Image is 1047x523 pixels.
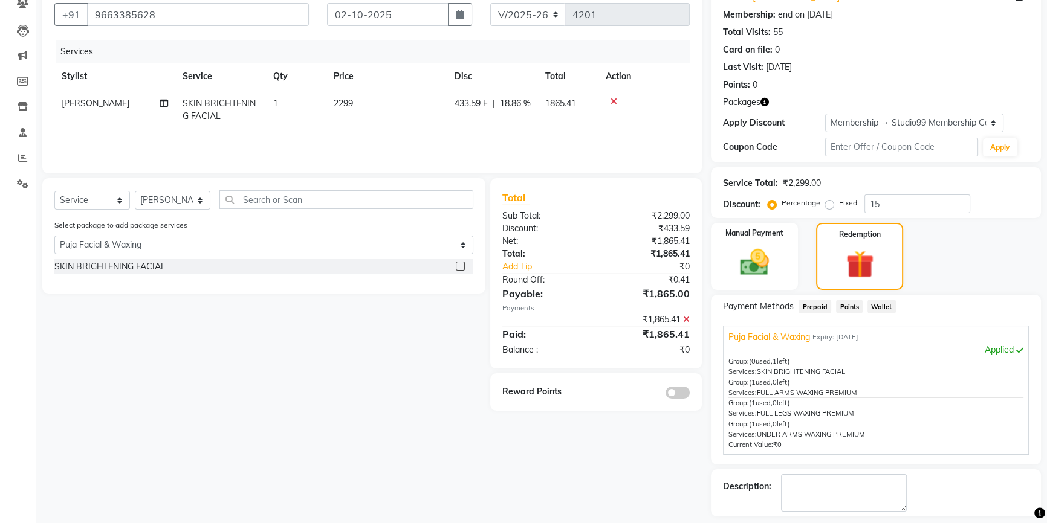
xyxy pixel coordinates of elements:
[62,98,129,109] span: [PERSON_NAME]
[773,399,777,407] span: 0
[773,440,782,449] span: ₹0
[447,63,538,90] th: Disc
[613,260,699,273] div: ₹0
[812,332,858,342] span: Expiry: [DATE]
[749,420,790,428] span: used, left)
[757,430,865,438] span: UNDER ARMS WAXING PREMIUM
[728,409,757,417] span: Services:
[183,98,256,121] span: SKIN BRIGHTENING FACIAL
[983,138,1017,156] button: Apply
[728,367,757,376] span: Services:
[54,260,166,273] div: SKIN BRIGHTENING FACIAL
[799,300,831,313] span: Prepaid
[54,3,88,26] button: +91
[500,97,531,110] span: 18.86 %
[728,331,810,344] span: Puja Facial & Waxing
[54,63,175,90] th: Stylist
[839,197,857,208] label: Fixed
[493,222,596,235] div: Discount:
[266,63,326,90] th: Qty
[493,286,596,301] div: Payable:
[757,409,854,417] span: FULL LEGS WAXING PREMIUM
[757,367,845,376] span: SKIN BRIGHTENING FACIAL
[757,388,857,397] span: FULL ARMS WAXING PREMIUM
[493,235,596,248] div: Net:
[175,63,266,90] th: Service
[725,228,783,239] label: Manual Payment
[749,378,790,387] span: used, left)
[723,480,771,493] div: Description:
[723,117,825,129] div: Apply Discount
[493,248,596,260] div: Total:
[773,26,783,39] div: 55
[731,246,778,279] img: _cash.svg
[596,313,699,326] div: ₹1,865.41
[502,303,690,313] div: Payments
[723,141,825,153] div: Coupon Code
[596,286,699,301] div: ₹1,865.00
[728,440,773,449] span: Current Value:
[836,300,863,313] span: Points
[778,8,833,21] div: end on [DATE]
[596,210,699,222] div: ₹2,299.00
[749,399,756,407] span: (1
[598,63,690,90] th: Action
[596,222,699,235] div: ₹433.59
[723,198,760,211] div: Discount:
[493,97,495,110] span: |
[749,399,790,407] span: used, left)
[766,61,792,74] div: [DATE]
[596,327,699,341] div: ₹1,865.41
[87,3,309,26] input: Search by Name/Mobile/Email/Code
[753,79,757,91] div: 0
[54,220,187,231] label: Select package to add package services
[839,229,881,240] label: Redemption
[545,98,576,109] span: 1865.41
[783,177,821,190] div: ₹2,299.00
[723,300,794,313] span: Payment Methods
[493,274,596,286] div: Round Off:
[723,43,773,56] div: Card on file:
[773,420,777,428] span: 0
[728,378,749,387] span: Group:
[749,420,756,428] span: (1
[273,98,278,109] span: 1
[56,40,699,63] div: Services
[502,191,530,204] span: Total
[728,357,749,365] span: Group:
[493,385,596,399] div: Reward Points
[723,96,760,109] span: Packages
[867,300,896,313] span: Wallet
[596,344,699,356] div: ₹0
[773,378,777,387] span: 0
[775,43,780,56] div: 0
[782,197,820,208] label: Percentage
[596,274,699,286] div: ₹0.41
[837,247,883,281] img: _gift.svg
[749,357,756,365] span: (0
[749,357,790,365] span: used, left)
[219,190,473,209] input: Search or Scan
[728,399,749,407] span: Group:
[723,26,771,39] div: Total Visits:
[723,177,778,190] div: Service Total:
[493,210,596,222] div: Sub Total:
[455,97,488,110] span: 433.59 F
[825,138,978,156] input: Enter Offer / Coupon Code
[538,63,598,90] th: Total
[723,8,776,21] div: Membership:
[728,430,757,438] span: Services:
[728,344,1023,356] div: Applied
[728,420,749,428] span: Group:
[493,327,596,341] div: Paid:
[326,63,447,90] th: Price
[493,260,614,273] a: Add Tip
[728,388,757,397] span: Services:
[749,378,756,387] span: (1
[596,248,699,260] div: ₹1,865.41
[723,61,763,74] div: Last Visit:
[596,235,699,248] div: ₹1,865.41
[723,79,750,91] div: Points:
[493,344,596,356] div: Balance :
[334,98,353,109] span: 2299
